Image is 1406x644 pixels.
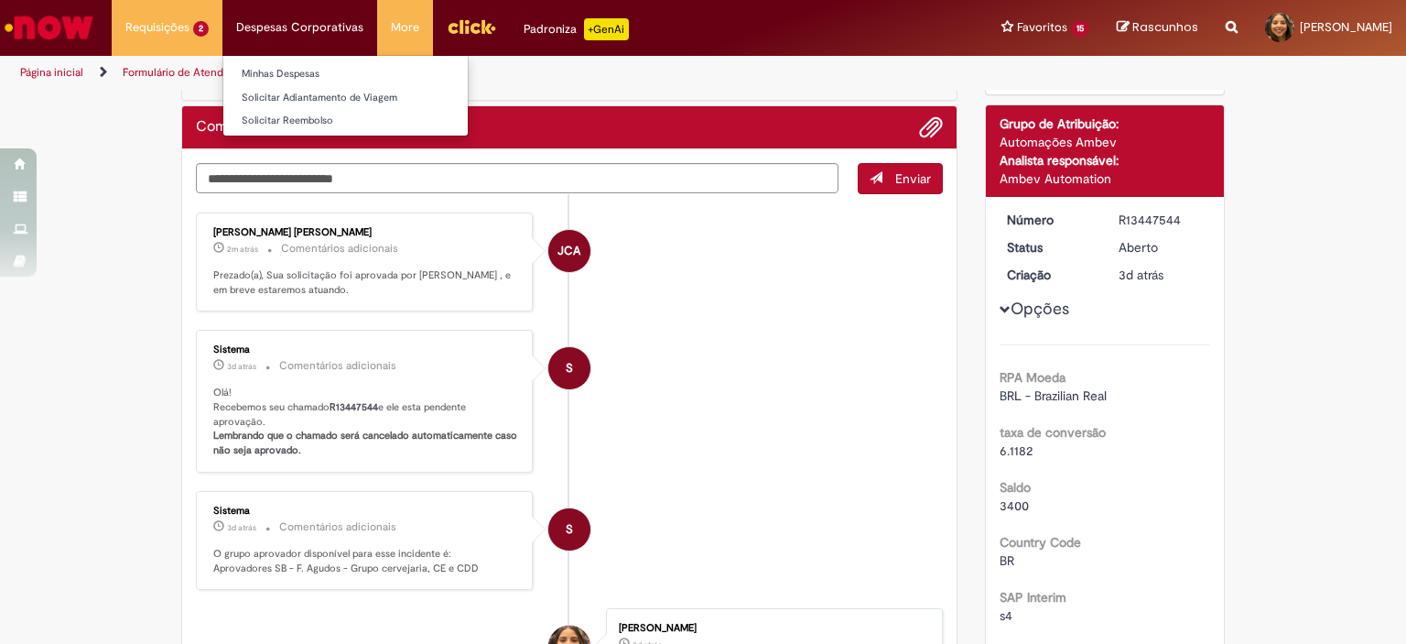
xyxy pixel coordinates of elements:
a: Minhas Despesas [223,64,468,84]
ul: Despesas Corporativas [222,55,469,136]
div: Analista responsável: [1000,151,1211,169]
div: System [548,347,590,389]
ul: Trilhas de página [14,56,924,90]
span: 3400 [1000,497,1029,514]
span: S [566,508,573,551]
a: Solicitar Reembolso [223,111,468,131]
button: Enviar [858,163,943,194]
a: Formulário de Atendimento [123,65,258,80]
span: Enviar [895,170,931,187]
small: Comentários adicionais [279,519,396,535]
p: O grupo aprovador disponível para esse incidente é: Aprovadores SB - F. Agudos - Grupo cervejaria... [213,547,518,575]
span: 3d atrás [1119,267,1163,283]
div: Grupo de Atribuição: [1000,115,1211,133]
span: 15 [1071,21,1089,37]
span: More [391,18,419,37]
span: 2m atrás [227,244,258,255]
textarea: Digite sua mensagem aqui... [196,163,838,194]
div: Julia Casellatto Antonioli [548,230,590,272]
span: S [566,346,573,390]
div: Sistema [213,344,518,355]
b: RPA Moeda [1000,369,1065,386]
span: Requisições [125,18,189,37]
a: Página inicial [20,65,83,80]
span: JCA [557,229,580,273]
button: Adicionar anexos [919,115,943,139]
div: Aberto [1119,238,1204,257]
div: R13447544 [1119,211,1204,229]
p: Olá! Recebemos seu chamado e ele esta pendente aprovação. [213,386,518,458]
p: +GenAi [584,18,629,40]
div: [PERSON_NAME] [PERSON_NAME] [213,227,518,238]
b: taxa de conversão [1000,424,1106,441]
img: ServiceNow [2,9,96,46]
span: BR [1000,552,1014,569]
dt: Número [993,211,1106,229]
div: Automações Ambev [1000,133,1211,151]
div: Sistema [213,506,518,517]
a: Rascunhos [1117,19,1198,37]
small: Comentários adicionais [281,241,398,257]
span: BRL - Brazilian Real [1000,387,1107,404]
span: Favoritos [1017,18,1067,37]
time: 26/08/2025 10:45:30 [227,522,256,533]
b: Saldo [1000,479,1031,496]
div: System [548,508,590,551]
span: s4 [1000,607,1012,624]
img: click_logo_yellow_360x200.png [447,13,496,40]
dt: Criação [993,266,1106,284]
div: Padroniza [524,18,629,40]
b: SAP Interim [1000,589,1066,606]
span: Rascunhos [1132,18,1198,36]
span: Despesas Corporativas [236,18,363,37]
dt: Status [993,238,1106,257]
h2: Compras rápidas (Speed Buy) Histórico de tíquete [196,119,385,136]
span: 2 [193,21,209,37]
div: Ambev Automation [1000,169,1211,188]
span: 3d atrás [227,522,256,533]
time: 26/08/2025 10:45:20 [1119,267,1163,283]
span: 6.1182 [1000,442,1033,459]
b: R13447544 [330,400,378,414]
span: [PERSON_NAME] [1300,19,1392,35]
div: [PERSON_NAME] [619,623,924,634]
p: Prezado(a), Sua solicitação foi aprovada por [PERSON_NAME] , e em breve estaremos atuando. [213,268,518,297]
a: Solicitar Adiantamento de Viagem [223,88,468,108]
b: Country Code [1000,534,1081,551]
span: 3d atrás [227,361,256,372]
b: Lembrando que o chamado será cancelado automaticamente caso não seja aprovado. [213,429,520,457]
small: Comentários adicionais [279,358,396,374]
div: 26/08/2025 10:45:20 [1119,266,1204,284]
